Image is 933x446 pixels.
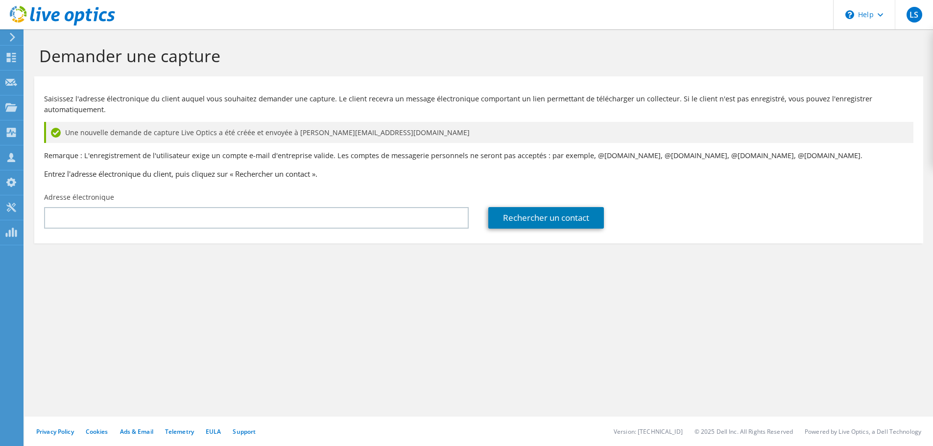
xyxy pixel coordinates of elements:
a: Cookies [86,427,108,436]
a: Rechercher un contact [488,207,604,229]
li: Powered by Live Optics, a Dell Technology [805,427,921,436]
a: Telemetry [165,427,194,436]
span: Une nouvelle demande de capture Live Optics a été créée et envoyée à [PERSON_NAME][EMAIL_ADDRESS]... [65,127,470,138]
li: Version: [TECHNICAL_ID] [614,427,683,436]
h1: Demander une capture [39,46,913,66]
a: Support [233,427,256,436]
h3: Entrez l'adresse électronique du client, puis cliquez sur « Rechercher un contact ». [44,168,913,179]
label: Adresse électronique [44,192,114,202]
p: Saisissez l'adresse électronique du client auquel vous souhaitez demander une capture. Le client ... [44,94,913,115]
a: Ads & Email [120,427,153,436]
svg: \n [845,10,854,19]
a: Privacy Policy [36,427,74,436]
a: EULA [206,427,221,436]
span: LS [907,7,922,23]
li: © 2025 Dell Inc. All Rights Reserved [694,427,793,436]
p: Remarque : L'enregistrement de l'utilisateur exige un compte e-mail d'entreprise valide. Les comp... [44,150,913,161]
